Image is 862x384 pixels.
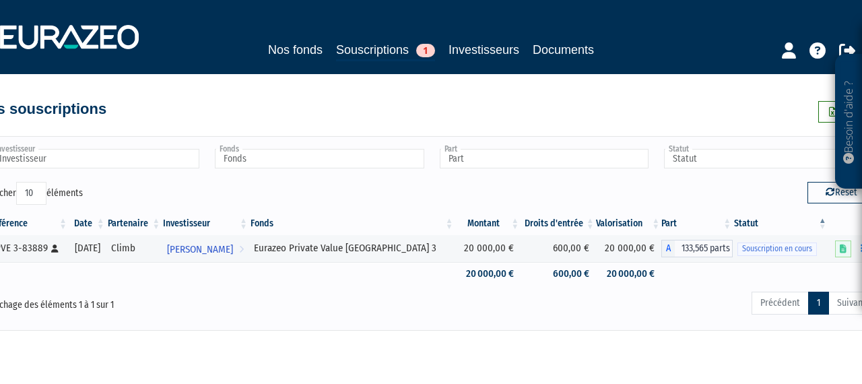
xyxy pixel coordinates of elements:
span: 1 [416,44,435,57]
th: Fonds: activer pour trier la colonne par ordre croissant [249,212,455,235]
p: Besoin d'aide ? [841,61,857,183]
a: 1 [808,292,829,315]
th: Investisseur: activer pour trier la colonne par ordre croissant [162,212,249,235]
th: Part: activer pour trier la colonne par ordre croissant [661,212,733,235]
td: 600,00 € [521,235,595,262]
th: Date: activer pour trier la colonne par ordre croissant [69,212,106,235]
th: Valorisation: activer pour trier la colonne par ordre croissant [596,212,662,235]
td: 600,00 € [521,262,595,286]
th: Statut : activer pour trier la colonne par ordre d&eacute;croissant [733,212,828,235]
div: Eurazeo Private Value [GEOGRAPHIC_DATA] 3 [254,241,451,255]
th: Droits d'entrée: activer pour trier la colonne par ordre croissant [521,212,595,235]
span: 133,565 parts [675,240,733,257]
span: [PERSON_NAME] [167,237,233,262]
div: A - Eurazeo Private Value Europe 3 [661,240,733,257]
td: 20 000,00 € [596,262,662,286]
span: Souscription en cours [737,243,817,255]
a: Nos fonds [268,40,323,59]
td: Climb [106,235,162,262]
a: Documents [533,40,594,59]
td: 20 000,00 € [596,235,662,262]
span: A [661,240,675,257]
a: Souscriptions1 [336,40,435,61]
select: Afficheréléments [16,182,46,205]
i: [Français] Personne physique [51,245,59,253]
a: Investisseurs [449,40,519,59]
td: 20 000,00 € [455,262,521,286]
td: 20 000,00 € [455,235,521,262]
th: Partenaire: activer pour trier la colonne par ordre croissant [106,212,162,235]
div: [DATE] [73,241,102,255]
i: Voir l'investisseur [239,237,244,262]
th: Montant: activer pour trier la colonne par ordre croissant [455,212,521,235]
a: [PERSON_NAME] [162,235,249,262]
